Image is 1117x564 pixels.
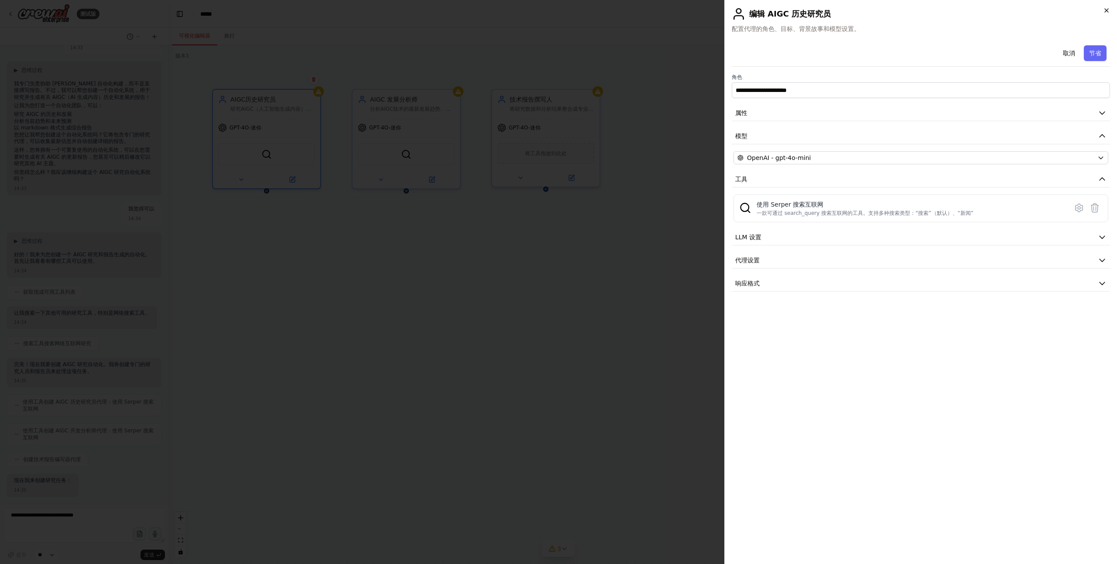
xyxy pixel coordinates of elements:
[1063,50,1075,57] font: 取消
[735,133,747,139] font: 模型
[749,9,831,18] font: 编辑 AIGC 历史研究员
[732,252,1110,268] button: 代理设置
[732,171,1110,187] button: 工具
[735,280,760,287] font: 响应格式
[735,109,747,116] font: 属性
[1058,45,1080,61] button: 取消
[1071,200,1087,216] button: 配置工具
[757,201,823,208] font: 使用 Serper 搜索互联网
[739,202,751,214] img: SerperDevTool
[732,275,1110,292] button: 响应格式
[1089,50,1101,57] font: 节省
[1087,200,1103,216] button: 删除工具
[735,257,760,264] font: 代理设置
[732,105,1110,121] button: 属性
[735,234,761,241] font: LLM 设置
[735,176,747,183] font: 工具
[757,210,973,216] font: 一款可通过 search_query 搜索互联网的工具。支持多种搜索类型：“搜索”（默认）、“新闻”
[732,74,742,80] font: 角色
[1084,45,1107,61] button: 节省
[732,229,1110,245] button: LLM 设置
[732,25,860,32] font: 配置代理的角色、目标、背景故事和模型设置。
[732,128,1110,144] button: 模型
[733,151,1108,164] button: OpenAI - gpt-4o-mini
[747,153,811,162] span: OpenAI - gpt-4o-mini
